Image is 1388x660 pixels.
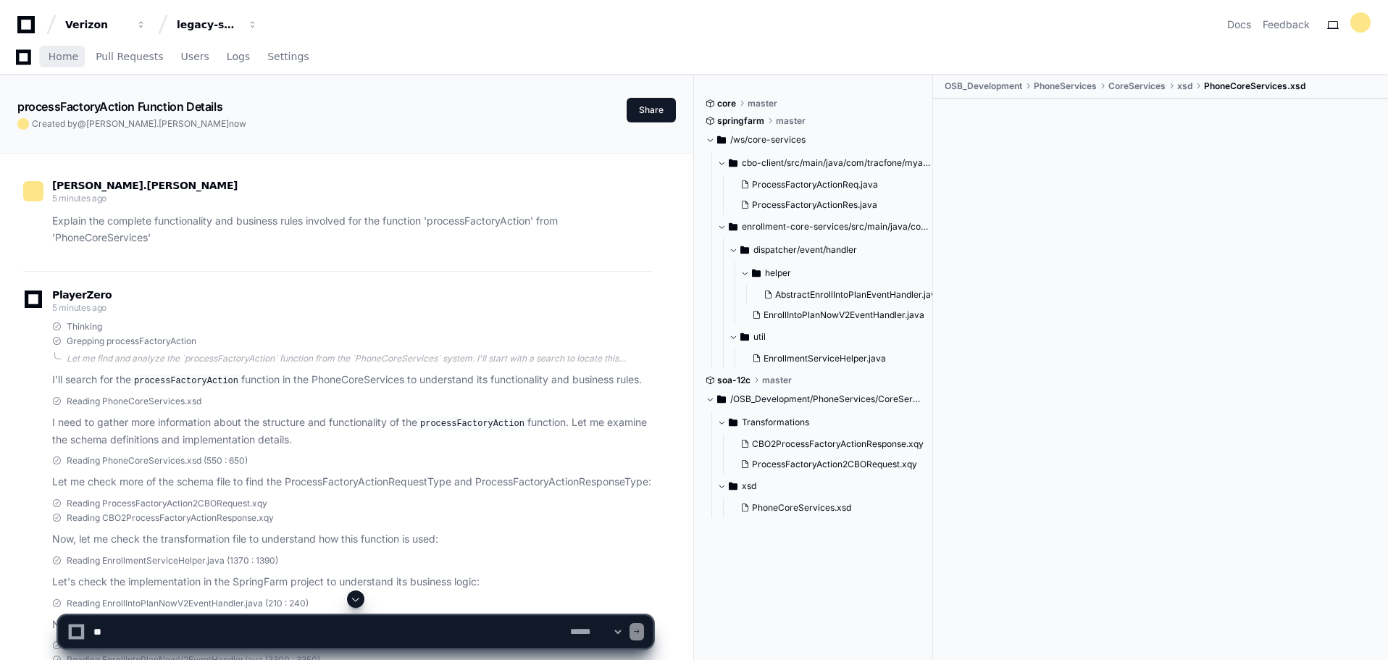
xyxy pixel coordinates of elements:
a: Settings [267,41,309,74]
button: util [729,325,945,348]
span: util [753,331,766,343]
span: Created by [32,118,246,130]
p: I need to gather more information about the structure and functionality of the function. Let me e... [52,414,653,448]
svg: Directory [740,328,749,346]
span: 5 minutes ago [52,302,106,313]
span: ProcessFactoryActionRes.java [752,199,877,211]
button: Share [627,98,676,122]
span: Thinking [67,321,102,333]
app-text-character-animate: processFactoryAction Function Details [17,99,222,114]
p: Let me check more of the schema file to find the ProcessFactoryActionRequestType and ProcessFacto... [52,474,653,490]
button: enrollment-core-services/src/main/java/com/tracfone/core/enroll [717,215,934,238]
span: CBO2ProcessFactoryActionResponse.xqy [752,438,924,450]
span: PhoneCoreServices.xsd [1204,80,1305,92]
span: helper [765,267,791,279]
span: Settings [267,52,309,61]
p: Explain the complete functionality and business rules involved for the function 'processFactoryAc... [52,213,653,246]
button: ProcessFactoryAction2CBORequest.xqy [735,454,924,475]
button: PhoneCoreServices.xsd [735,498,924,518]
span: Reading CBO2ProcessFactoryActionResponse.xqy [67,512,274,524]
span: soa-12c [717,375,751,386]
button: /OSB_Development/PhoneServices/CoreServices [706,388,922,411]
span: Reading ProcessFactoryAction2CBORequest.xqy [67,498,267,509]
span: Reading PhoneCoreServices.xsd [67,396,201,407]
span: PhoneCoreServices.xsd [752,502,851,514]
button: AbstractEnrollIntoPlanEventHandler.java [758,285,941,305]
span: Users [181,52,209,61]
span: Logs [227,52,250,61]
svg: Directory [729,218,737,235]
button: cbo-client/src/main/java/com/tracfone/myaccount/cbo/domain [717,151,934,175]
span: master [776,115,806,127]
svg: Directory [729,414,737,431]
button: /ws/core-services [706,128,922,151]
span: Transformations [742,417,809,428]
a: Docs [1227,17,1251,32]
span: Pull Requests [96,52,163,61]
code: processFactoryAction [131,375,241,388]
button: helper [740,262,950,285]
span: CoreServices [1108,80,1166,92]
button: Transformations [717,411,932,434]
a: Logs [227,41,250,74]
span: /OSB_Development/PhoneServices/CoreServices [730,393,922,405]
span: master [748,98,777,109]
span: Grepping processFactoryAction [67,335,196,347]
button: EnrollIntoPlanNowV2EventHandler.java [746,305,941,325]
span: dispatcher/event/handler [753,244,857,256]
p: Now, let me check the transformation file to understand how this function is used: [52,531,653,548]
button: ProcessFactoryActionReq.java [735,175,925,195]
span: [PERSON_NAME].[PERSON_NAME] [86,118,229,129]
span: xsd [742,480,756,492]
svg: Directory [729,154,737,172]
button: legacy-services [171,12,264,38]
button: ProcessFactoryActionRes.java [735,195,925,215]
button: EnrollmentServiceHelper.java [746,348,937,369]
code: processFactoryAction [417,417,527,430]
span: EnrollIntoPlanNowV2EventHandler.java [764,309,924,321]
svg: Directory [752,264,761,282]
span: springfarm [717,115,764,127]
span: Reading EnrollmentServiceHelper.java (1370 : 1390) [67,555,278,567]
span: enrollment-core-services/src/main/java/com/tracfone/core/enroll [742,221,934,233]
span: Reading PhoneCoreServices.xsd (550 : 650) [67,455,248,467]
span: Home [49,52,78,61]
span: 5 minutes ago [52,193,106,204]
a: Users [181,41,209,74]
span: PlayerZero [52,291,112,299]
span: core [717,98,736,109]
button: xsd [717,475,932,498]
span: xsd [1177,80,1192,92]
span: OSB_Development [945,80,1022,92]
button: Feedback [1263,17,1310,32]
svg: Directory [740,241,749,259]
svg: Directory [717,390,726,408]
span: PhoneServices [1034,80,1097,92]
a: Pull Requests [96,41,163,74]
svg: Directory [729,477,737,495]
span: ProcessFactoryActionReq.java [752,179,878,191]
div: legacy-services [177,17,239,32]
span: AbstractEnrollIntoPlanEventHandler.java [775,289,941,301]
button: CBO2ProcessFactoryActionResponse.xqy [735,434,924,454]
span: ProcessFactoryAction2CBORequest.xqy [752,459,917,470]
span: now [229,118,246,129]
span: [PERSON_NAME].[PERSON_NAME] [52,180,238,191]
span: EnrollmentServiceHelper.java [764,353,886,364]
span: master [762,375,792,386]
button: dispatcher/event/handler [729,238,945,262]
p: Let's check the implementation in the SpringFarm project to understand its business logic: [52,574,653,590]
button: Verizon [59,12,152,38]
span: cbo-client/src/main/java/com/tracfone/myaccount/cbo/domain [742,157,934,169]
span: @ [78,118,86,129]
a: Home [49,41,78,74]
div: Verizon [65,17,127,32]
p: I'll search for the function in the PhoneCoreServices to understand its functionality and busines... [52,372,653,389]
svg: Directory [717,131,726,149]
div: Let me find and analyze the `processFactoryAction` function from the `PhoneCoreServices` system. ... [67,353,653,364]
span: /ws/core-services [730,134,806,146]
